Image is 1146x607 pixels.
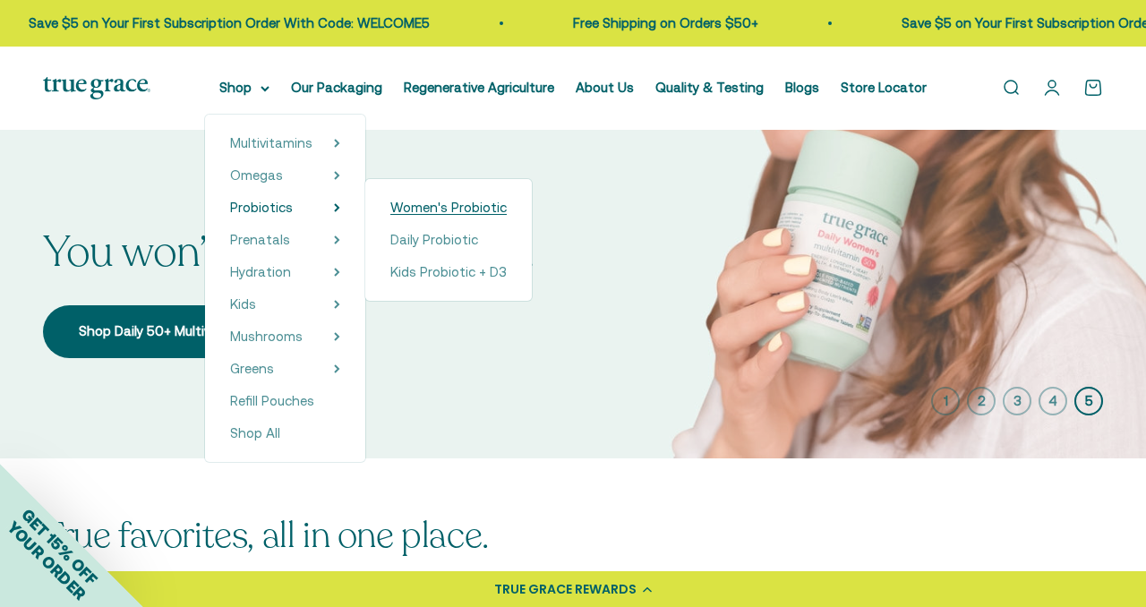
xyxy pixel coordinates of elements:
span: Omegas [230,167,283,183]
a: Shop Daily 50+ Multivitamins → [43,305,305,357]
summary: Hydration [230,261,340,283]
span: YOUR ORDER [4,517,90,603]
split-lines: You won’t believe this is 50. [43,223,534,281]
a: Blogs [785,80,819,95]
span: Refill Pouches [230,393,314,408]
p: Save $5 on Your First Subscription Order With Code: WELCOME5 [25,13,426,34]
summary: Prenatals [230,229,340,251]
a: Hydration [230,261,291,283]
a: Prenatals [230,229,290,251]
span: Mushrooms [230,329,303,344]
span: Kids [230,296,256,312]
button: 2 [967,387,996,415]
span: Multivitamins [230,135,312,150]
a: Quality & Testing [655,80,764,95]
span: Shop All [230,425,280,440]
summary: Shop [219,77,269,98]
span: Daily Probiotic [390,232,478,247]
a: Shop All [230,423,340,444]
a: Free Shipping on Orders $50+ [569,15,755,30]
split-lines: True favorites, all in one place. [43,511,489,560]
a: Kids [230,294,256,315]
summary: Probiotics [230,197,340,218]
button: 1 [931,387,960,415]
a: Greens [230,358,274,380]
button: 5 [1074,387,1103,415]
a: About Us [576,80,634,95]
span: Women's Probiotic [390,200,507,215]
a: Probiotics [230,197,293,218]
a: Daily Probiotic [390,229,507,251]
summary: Greens [230,358,340,380]
a: Mushrooms [230,326,303,347]
span: GET 15% OFF [18,505,101,588]
span: Probiotics [230,200,293,215]
a: Regenerative Agriculture [404,80,554,95]
a: Kids Probiotic + D3 [390,261,507,283]
div: TRUE GRACE REWARDS [494,580,637,599]
summary: Omegas [230,165,340,186]
a: Omegas [230,165,283,186]
summary: Multivitamins [230,133,340,154]
span: Greens [230,361,274,376]
summary: Kids [230,294,340,315]
span: Kids Probiotic + D3 [390,264,507,279]
button: 4 [1039,387,1067,415]
a: Our Packaging [291,80,382,95]
summary: Mushrooms [230,326,340,347]
a: Women's Probiotic [390,197,507,218]
a: Multivitamins [230,133,312,154]
span: Hydration [230,264,291,279]
a: Refill Pouches [230,390,340,412]
a: Store Locator [841,80,927,95]
span: Prenatals [230,232,290,247]
button: 3 [1003,387,1031,415]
